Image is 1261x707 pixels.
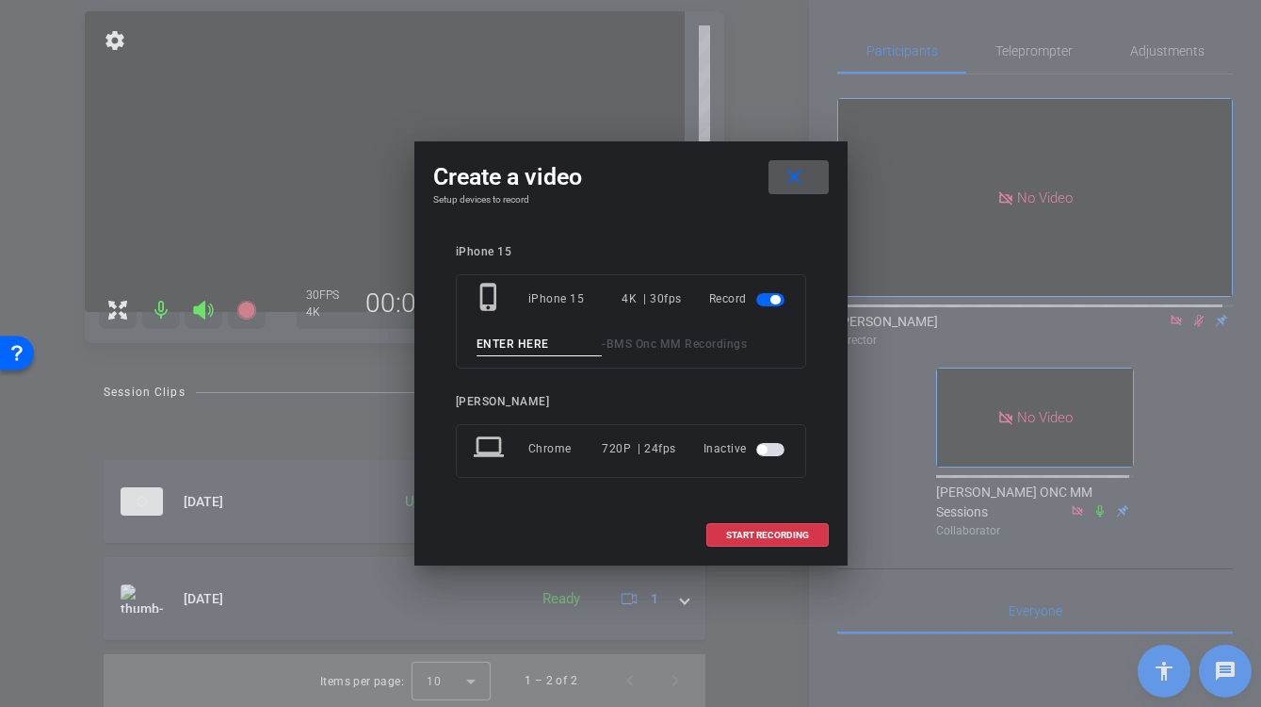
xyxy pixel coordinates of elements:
div: Record [709,282,788,316]
div: Create a video [433,160,829,194]
mat-icon: phone_iphone [474,282,508,316]
span: START RECORDING [726,531,809,540]
span: - [602,337,606,351]
div: 4K | 30fps [622,282,682,316]
div: Inactive [703,432,788,466]
button: START RECORDING [706,523,829,547]
div: [PERSON_NAME] [456,395,806,409]
div: Chrome [528,432,603,466]
div: iPhone 15 [456,245,806,259]
div: iPhone 15 [528,282,622,316]
mat-icon: close [783,166,806,189]
span: BMS Onc MM Recordings [606,337,748,351]
h4: Setup devices to record [433,194,829,206]
mat-icon: laptop [474,432,508,466]
input: ENTER HERE [477,333,603,356]
div: 720P | 24fps [602,432,676,466]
